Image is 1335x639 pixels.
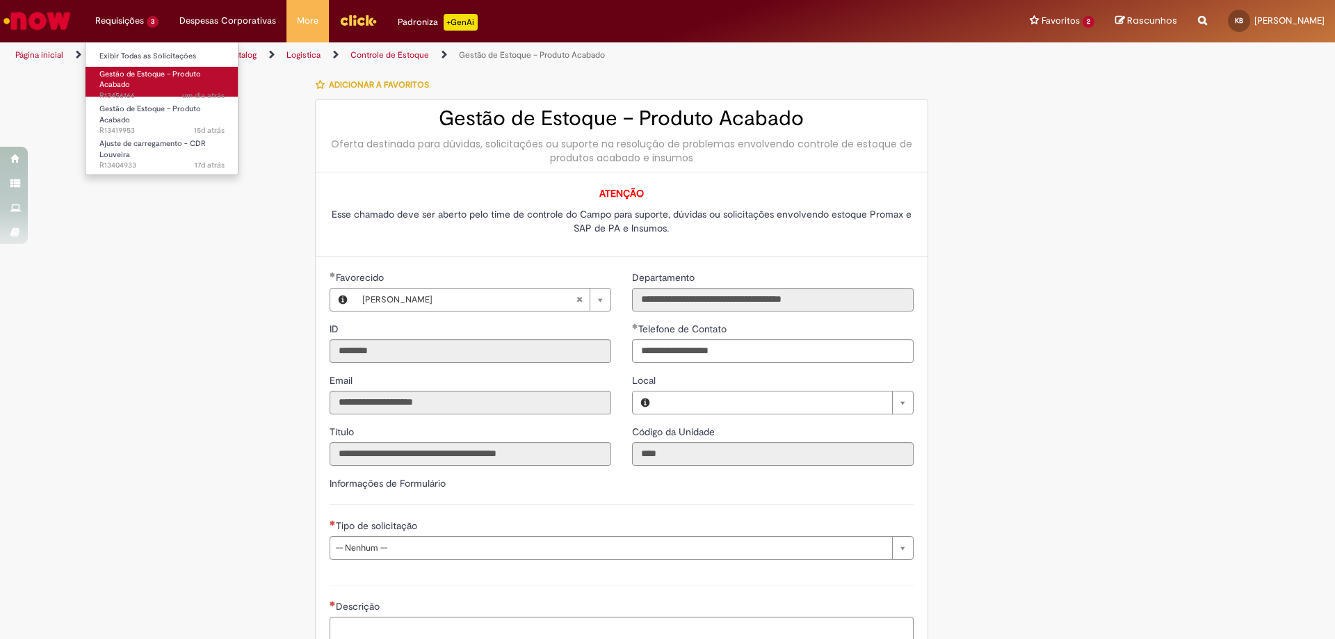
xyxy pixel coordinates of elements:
input: Departamento [632,288,914,312]
time: 28/08/2025 09:27:37 [182,90,225,101]
p: Esse chamado deve ser aberto pelo time de controle do Campo para suporte, dúvidas ou solicitações... [330,207,914,235]
span: 3 [147,16,159,28]
abbr: Limpar campo Favorecido [569,289,590,311]
a: Limpar campo Local [658,391,913,414]
label: Somente leitura - Departamento [632,270,697,284]
a: Aberto R13404933 : Ajuste de carregamento - CDR Louveira [86,136,238,166]
span: Somente leitura - ID [330,323,341,335]
span: Necessários - Favorecido [336,271,387,284]
span: Favoritos [1042,14,1080,28]
input: ID [330,339,611,363]
span: Somente leitura - Email [330,374,355,387]
span: Local [632,374,658,387]
span: Telefone de Contato [638,323,729,335]
a: Rascunhos [1115,15,1177,28]
a: Página inicial [15,49,63,60]
label: Informações de Formulário [330,477,446,490]
span: Gestão de Estoque – Produto Acabado [99,69,201,90]
p: +GenAi [444,14,478,31]
a: Exibir Todas as Solicitações [86,49,238,64]
img: click_logo_yellow_360x200.png [339,10,377,31]
button: Adicionar a Favoritos [315,70,437,99]
div: Oferta destinada para dúvidas, solicitações ou suporte na resolução de problemas envolvendo contr... [330,137,914,165]
span: Adicionar a Favoritos [329,79,429,90]
span: KB [1235,16,1243,25]
span: um dia atrás [182,90,225,101]
input: Título [330,442,611,466]
span: Somente leitura - Título [330,426,357,438]
span: Ajuste de carregamento - CDR Louveira [99,138,206,160]
a: Aberto R13456166 : Gestão de Estoque – Produto Acabado [86,67,238,97]
button: Local, Visualizar este registro [633,391,658,414]
img: ServiceNow [1,7,73,35]
label: Somente leitura - Código da Unidade [632,425,718,439]
time: 15/08/2025 10:07:17 [194,125,225,136]
span: Necessários [330,520,336,526]
a: [PERSON_NAME]Limpar campo Favorecido [355,289,610,311]
label: Somente leitura - Título [330,425,357,439]
span: -- Nenhum -- [336,537,885,559]
input: Código da Unidade [632,442,914,466]
button: Favorecido, Visualizar este registro Kevin Pereira Biajante [330,289,355,311]
a: Aberto R13419953 : Gestão de Estoque – Produto Acabado [86,102,238,131]
input: Email [330,391,611,414]
span: ATENÇÃO [599,187,644,200]
span: Requisições [95,14,144,28]
a: Controle de Estoque [350,49,429,60]
span: Obrigatório Preenchido [632,323,638,329]
span: Gestão de Estoque – Produto Acabado [99,104,201,125]
span: R13404933 [99,160,225,171]
span: Somente leitura - Código da Unidade [632,426,718,438]
span: Descrição [336,600,382,613]
span: R13456166 [99,90,225,102]
span: 15d atrás [194,125,225,136]
span: 17d atrás [195,160,225,170]
span: [PERSON_NAME] [362,289,576,311]
div: Padroniza [398,14,478,31]
span: More [297,14,318,28]
span: [PERSON_NAME] [1254,15,1325,26]
span: Obrigatório Preenchido [330,272,336,277]
span: Tipo de solicitação [336,519,420,532]
a: Gestão de Estoque – Produto Acabado [459,49,605,60]
span: Rascunhos [1127,14,1177,27]
input: Telefone de Contato [632,339,914,363]
label: Somente leitura - Email [330,373,355,387]
h2: Gestão de Estoque – Produto Acabado [330,107,914,130]
label: Somente leitura - ID [330,322,341,336]
time: 12/08/2025 16:15:30 [195,160,225,170]
span: R13419953 [99,125,225,136]
ul: Trilhas de página [10,42,880,68]
a: Logistica [286,49,321,60]
span: Despesas Corporativas [179,14,276,28]
span: Necessários [330,601,336,606]
span: 2 [1083,16,1094,28]
ul: Requisições [85,42,238,175]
